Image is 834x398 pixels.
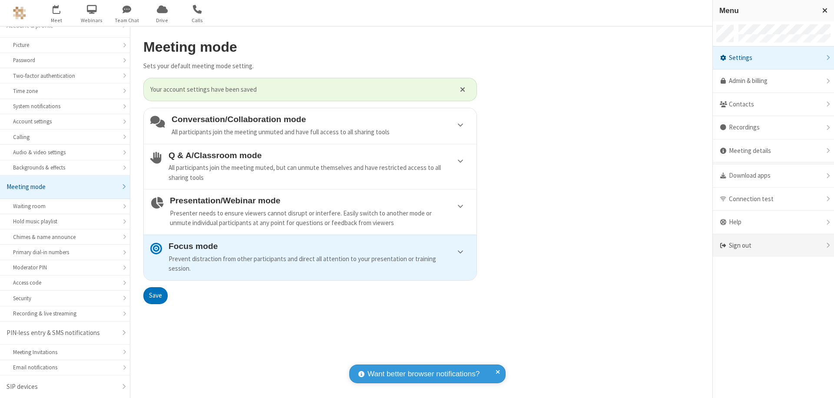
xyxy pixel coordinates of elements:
div: Two-factor authentication [13,72,117,80]
div: Hold music playlist [13,217,117,226]
span: Calls [181,17,214,24]
div: Calling [13,133,117,141]
div: 1 [59,5,64,11]
a: Admin & billing [713,70,834,93]
img: QA Selenium DO NOT DELETE OR CHANGE [13,7,26,20]
div: Waiting room [13,202,117,210]
div: Security [13,294,117,302]
h2: Meeting mode [143,40,477,55]
div: Primary dial-in numbers [13,248,117,256]
iframe: Chat [812,375,827,392]
h4: Conversation/Collaboration mode [172,115,470,124]
h3: Menu [719,7,814,15]
span: Drive [146,17,179,24]
div: Prevent distraction from other participants and direct all attention to your presentation or trai... [169,254,470,274]
div: Connection test [713,188,834,211]
span: Meet [40,17,73,24]
div: All participants join the meeting unmuted and have full access to all sharing tools [172,127,470,137]
div: Presenter needs to ensure viewers cannot disrupt or interfere. Easily switch to another mode or u... [170,209,470,228]
div: Audio & video settings [13,148,117,156]
div: Meeting Invitations [13,348,117,356]
div: Time zone [13,87,117,95]
div: Account settings [13,117,117,126]
h4: Focus mode [169,242,470,251]
div: Help [713,211,834,234]
div: Settings [713,46,834,70]
div: Meeting mode [7,182,117,192]
div: Download apps [713,164,834,188]
h4: Q & A/Classroom mode [169,151,470,160]
p: Sets your default meeting mode setting. [143,61,477,71]
div: PIN-less entry & SMS notifications [7,328,117,338]
div: Contacts [713,93,834,116]
div: Backgrounds & effects [13,163,117,172]
div: Recordings [713,116,834,139]
div: All participants join the meeting muted, but can unmute themselves and have restricted access to ... [169,163,470,182]
span: Want better browser notifications? [367,368,480,380]
div: Email notifications [13,363,117,371]
div: Recording & live streaming [13,309,117,318]
div: Picture [13,41,117,49]
h4: Presentation/Webinar mode [170,196,470,205]
div: Sign out [713,234,834,257]
span: Your account settings have been saved [150,85,449,95]
span: Webinars [76,17,108,24]
span: Team Chat [111,17,143,24]
div: Chimes & name announce [13,233,117,241]
div: SIP devices [7,382,117,392]
div: Moderator PIN [13,263,117,272]
button: Close alert [456,83,470,96]
div: Access code [13,279,117,287]
button: Save [143,287,168,305]
div: System notifications [13,102,117,110]
div: Meeting details [713,139,834,163]
div: Password [13,56,117,64]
